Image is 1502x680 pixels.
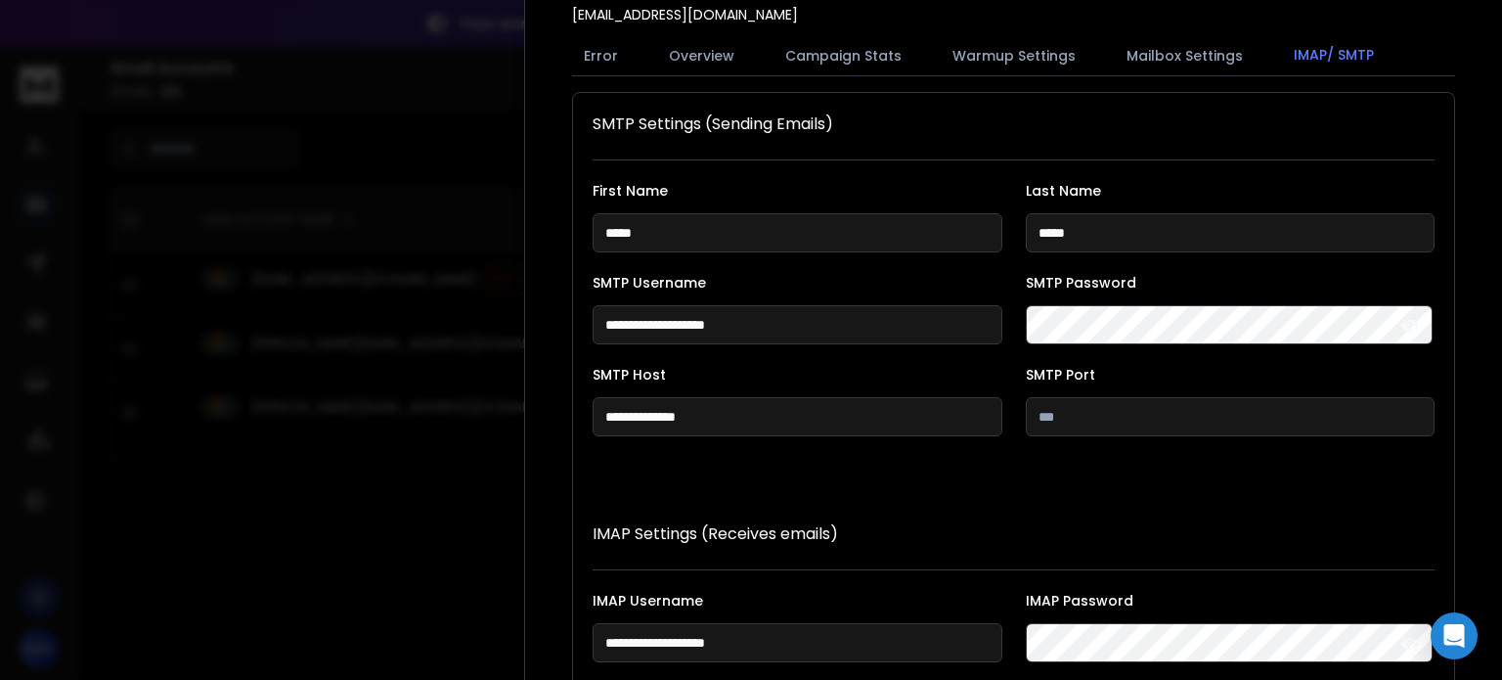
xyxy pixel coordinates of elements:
[572,34,630,77] button: Error
[593,184,1002,198] label: First Name
[593,522,1435,546] p: IMAP Settings (Receives emails)
[1026,594,1436,608] label: IMAP Password
[593,276,1002,290] label: SMTP Username
[1282,33,1386,78] button: IMAP/ SMTP
[1431,612,1478,659] div: Open Intercom Messenger
[593,594,1002,608] label: IMAP Username
[1026,368,1436,382] label: SMTP Port
[1026,276,1436,290] label: SMTP Password
[593,368,1002,382] label: SMTP Host
[773,34,913,77] button: Campaign Stats
[572,5,798,24] p: [EMAIL_ADDRESS][DOMAIN_NAME]
[1026,184,1436,198] label: Last Name
[941,34,1087,77] button: Warmup Settings
[1115,34,1255,77] button: Mailbox Settings
[657,34,746,77] button: Overview
[593,113,1435,136] h1: SMTP Settings (Sending Emails)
